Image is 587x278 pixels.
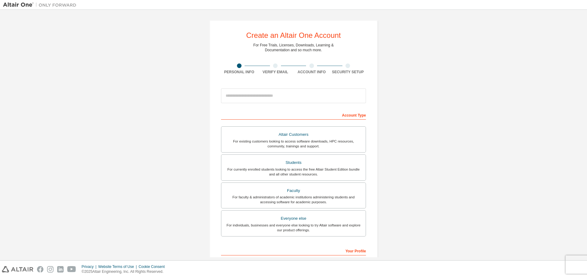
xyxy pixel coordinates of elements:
div: Faculty [225,186,362,195]
div: Cookie Consent [138,264,168,269]
div: For existing customers looking to access software downloads, HPC resources, community, trainings ... [225,139,362,149]
img: facebook.svg [37,266,43,273]
img: altair_logo.svg [2,266,33,273]
div: Verify Email [257,70,294,74]
div: Personal Info [221,70,257,74]
div: Account Info [293,70,330,74]
div: For Free Trials, Licenses, Downloads, Learning & Documentation and so much more. [253,43,334,52]
div: Account Type [221,110,366,120]
img: Altair One [3,2,79,8]
img: youtube.svg [67,266,76,273]
div: Your Profile [221,246,366,255]
div: Privacy [82,264,98,269]
div: Security Setup [330,70,366,74]
div: Students [225,158,362,167]
div: For currently enrolled students looking to access the free Altair Student Edition bundle and all ... [225,167,362,177]
div: For individuals, businesses and everyone else looking to try Altair software and explore our prod... [225,223,362,233]
div: For faculty & administrators of academic institutions administering students and accessing softwa... [225,195,362,204]
div: Everyone else [225,214,362,223]
div: Website Terms of Use [98,264,138,269]
div: Create an Altair One Account [246,32,341,39]
img: instagram.svg [47,266,54,273]
img: linkedin.svg [57,266,64,273]
p: © 2025 Altair Engineering, Inc. All Rights Reserved. [82,269,168,274]
div: Altair Customers [225,130,362,139]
